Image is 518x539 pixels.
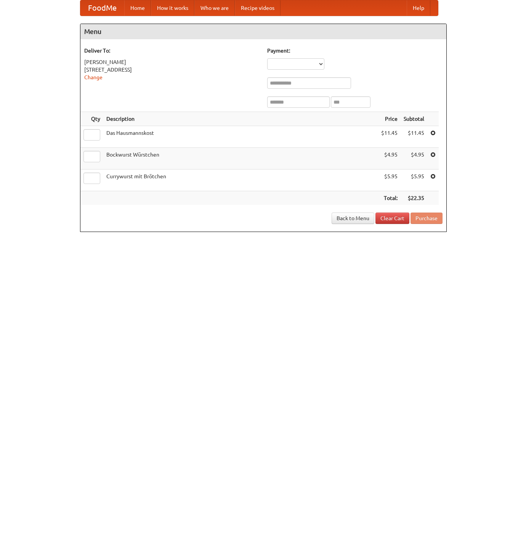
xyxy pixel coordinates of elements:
[84,66,260,74] div: [STREET_ADDRESS]
[80,112,103,126] th: Qty
[375,213,409,224] a: Clear Cart
[411,213,443,224] button: Purchase
[103,126,378,148] td: Das Hausmannskost
[407,0,430,16] a: Help
[80,24,446,39] h4: Menu
[401,191,427,205] th: $22.35
[151,0,194,16] a: How it works
[378,126,401,148] td: $11.45
[378,148,401,170] td: $4.95
[103,170,378,191] td: Currywurst mit Brötchen
[401,126,427,148] td: $11.45
[84,74,103,80] a: Change
[103,112,378,126] th: Description
[194,0,235,16] a: Who we are
[80,0,124,16] a: FoodMe
[103,148,378,170] td: Bockwurst Würstchen
[235,0,281,16] a: Recipe videos
[84,58,260,66] div: [PERSON_NAME]
[84,47,260,54] h5: Deliver To:
[401,112,427,126] th: Subtotal
[401,148,427,170] td: $4.95
[332,213,374,224] a: Back to Menu
[124,0,151,16] a: Home
[378,112,401,126] th: Price
[401,170,427,191] td: $5.95
[267,47,443,54] h5: Payment:
[378,170,401,191] td: $5.95
[378,191,401,205] th: Total:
